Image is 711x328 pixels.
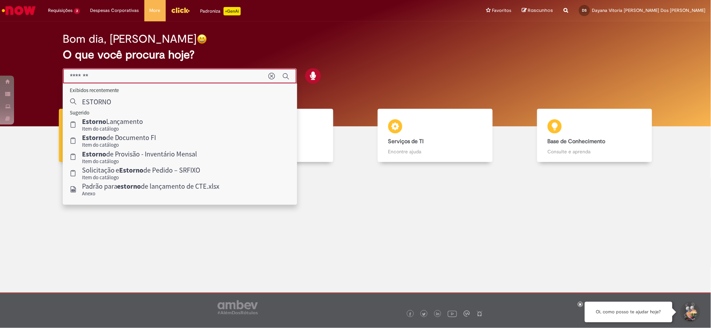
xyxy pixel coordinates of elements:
b: Serviços de TI [388,138,424,145]
a: Tirar dúvidas Tirar dúvidas com Lupi Assist e Gen Ai [37,109,196,162]
img: logo_footer_workplace.png [464,310,470,317]
span: Despesas Corporativas [90,7,139,14]
span: Favoritos [492,7,512,14]
img: ServiceNow [1,4,37,18]
button: Iniciar Conversa de Suporte [679,302,700,323]
span: Requisições [48,7,73,14]
p: +GenAi [224,7,241,15]
img: logo_footer_naosei.png [477,310,483,317]
img: logo_footer_youtube.png [448,309,457,318]
a: Serviços de TI Encontre ajuda [356,109,515,162]
span: More [150,7,160,14]
a: Base de Conhecimento Consulte e aprenda [515,109,674,162]
p: Encontre ajuda [388,148,482,155]
p: Consulte e aprenda [548,148,642,155]
img: logo_footer_twitter.png [422,313,426,316]
a: Rascunhos [522,7,553,14]
img: click_logo_yellow_360x200.png [171,5,190,15]
h2: Bom dia, [PERSON_NAME] [63,33,197,45]
img: logo_footer_ambev_rotulo_gray.png [218,300,258,314]
img: happy-face.png [197,34,207,44]
b: Base de Conhecimento [548,138,606,145]
div: Padroniza [200,7,241,15]
h2: O que você procura hoje? [63,49,649,61]
span: Dayana Vitoria [PERSON_NAME] Dos [PERSON_NAME] [592,7,706,13]
img: logo_footer_linkedin.png [436,312,440,316]
span: DS [582,8,587,13]
img: logo_footer_facebook.png [409,313,412,316]
span: 3 [74,8,80,14]
span: Rascunhos [528,7,553,14]
div: Oi, como posso te ajudar hoje? [585,302,672,322]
